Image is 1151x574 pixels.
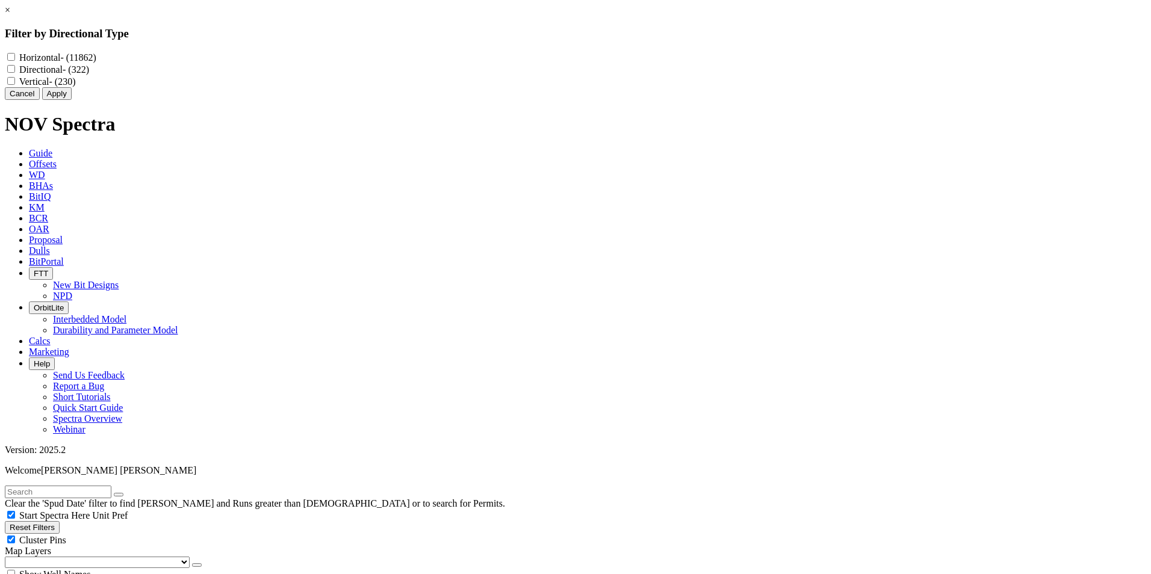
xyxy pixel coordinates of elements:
button: Cancel [5,87,40,100]
span: Help [34,359,50,368]
label: Horizontal [19,52,96,63]
span: BitPortal [29,256,64,267]
span: Start Spectra Here [19,510,90,520]
a: Webinar [53,424,85,434]
a: New Bit Designs [53,280,119,290]
h1: NOV Spectra [5,113,1146,135]
span: Unit Pref [92,510,128,520]
span: Map Layers [5,546,51,556]
span: OrbitLite [34,303,64,312]
span: Dulls [29,245,50,256]
span: Proposal [29,235,63,245]
span: FTT [34,269,48,278]
button: Apply [42,87,72,100]
span: BitIQ [29,191,51,202]
a: Interbedded Model [53,314,126,324]
span: Offsets [29,159,57,169]
label: Vertical [19,76,76,87]
span: OAR [29,224,49,234]
a: Report a Bug [53,381,104,391]
span: BCR [29,213,48,223]
a: × [5,5,10,15]
a: Send Us Feedback [53,370,125,380]
span: Cluster Pins [19,535,66,545]
span: Guide [29,148,52,158]
span: - (230) [49,76,75,87]
span: - (322) [63,64,89,75]
a: Short Tutorials [53,392,111,402]
a: Quick Start Guide [53,403,123,413]
h3: Filter by Directional Type [5,27,1146,40]
span: KM [29,202,45,212]
span: Marketing [29,347,69,357]
span: [PERSON_NAME] [PERSON_NAME] [41,465,196,475]
label: Directional [19,64,89,75]
span: BHAs [29,181,53,191]
span: Calcs [29,336,51,346]
a: NPD [53,291,72,301]
a: Spectra Overview [53,413,122,424]
span: Clear the 'Spud Date' filter to find [PERSON_NAME] and Runs greater than [DEMOGRAPHIC_DATA] or to... [5,498,505,508]
div: Version: 2025.2 [5,445,1146,455]
a: Durability and Parameter Model [53,325,178,335]
span: - (11862) [60,52,96,63]
span: WD [29,170,45,180]
p: Welcome [5,465,1146,476]
input: Search [5,486,111,498]
button: Reset Filters [5,521,60,534]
